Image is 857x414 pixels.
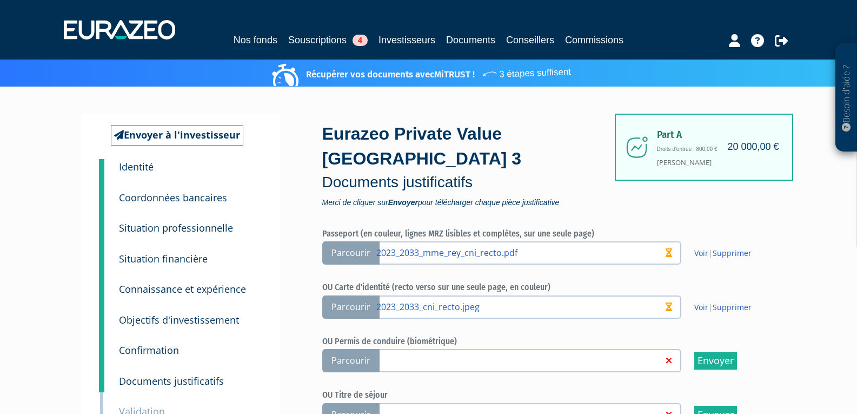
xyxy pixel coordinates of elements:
[322,295,380,319] span: Parcourir
[99,236,104,270] a: 4
[694,302,752,313] span: |
[840,49,853,147] p: Besoin d'aide ?
[322,199,620,206] span: Merci de cliquer sur pour télécharger chaque pièce justificative
[378,32,435,48] a: Investisseurs
[99,175,104,209] a: 2
[119,282,246,295] small: Connaissance et expérience
[119,191,227,204] small: Coordonnées bancaires
[353,35,368,46] span: 4
[119,313,239,326] small: Objectifs d'investissement
[322,349,380,372] span: Parcourir
[322,390,771,400] h6: OU Titre de séjour
[99,159,104,181] a: 1
[322,241,380,265] span: Parcourir
[288,32,368,48] a: Souscriptions4
[99,206,104,239] a: 3
[111,125,243,146] a: Envoyer à l'investisseur
[64,20,175,40] img: 1732889491-logotype_eurazeo_blanc_rvb.png
[713,302,752,312] a: Supprimer
[99,298,104,331] a: 6
[322,282,771,292] h6: OU Carte d'identité (recto verso sur une seule page, en couleur)
[713,248,752,258] a: Supprimer
[322,172,620,193] p: Documents justificatifs
[99,267,104,300] a: 5
[565,32,623,48] a: Commissions
[446,32,495,48] a: Documents
[119,221,233,234] small: Situation professionnelle
[388,198,418,207] strong: Envoyer
[234,32,277,49] a: Nos fonds
[694,248,708,258] a: Voir
[99,328,104,362] a: 7
[322,122,620,206] div: Eurazeo Private Value [GEOGRAPHIC_DATA] 3
[694,302,708,312] a: Voir
[119,344,179,357] small: Confirmation
[99,359,104,392] a: 8
[119,252,208,265] small: Situation financière
[322,229,771,239] h6: Passeport (en couleur, lignes MRZ lisibles et complètes, sur une seule page)
[694,352,737,370] input: Envoyer
[119,160,154,173] small: Identité
[275,62,571,81] p: Récupérer vos documents avec
[694,248,752,259] span: |
[322,337,771,346] h6: OU Permis de conduire (biométrique)
[376,301,663,312] a: 2023_2033_cni_recto.jpeg
[481,60,571,82] span: 3 étapes suffisent
[506,32,554,48] a: Conseillers
[376,247,663,258] a: 2023_2033_mme_rey_cni_recto.pdf
[434,69,475,80] a: MiTRUST !
[119,374,224,387] small: Documents justificatifs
